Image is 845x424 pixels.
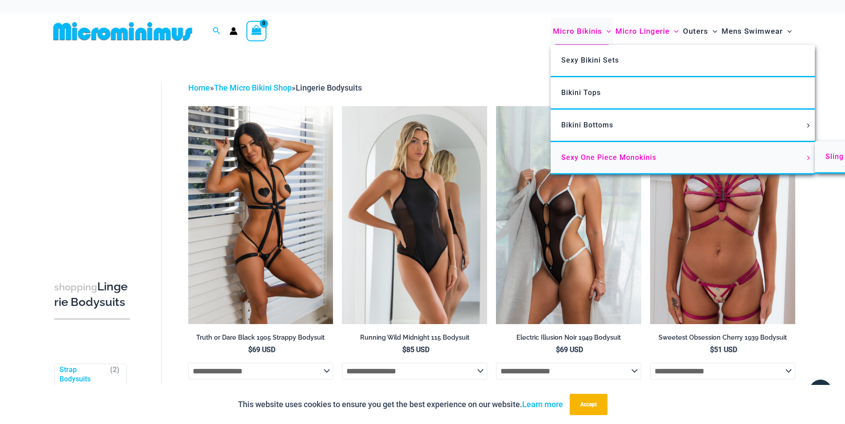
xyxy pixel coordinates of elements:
a: Micro LingerieMenu ToggleMenu Toggle [613,18,681,45]
a: Micro BikinisMenu ToggleMenu Toggle [551,18,613,45]
span: Menu Toggle [783,20,792,43]
span: 2 [113,365,117,374]
iframe: TrustedSite Certified [54,74,134,252]
span: $ [248,345,252,354]
a: Truth or Dare Black 1905 Bodysuit 611 Micro 07Truth or Dare Black 1905 Bodysuit 611 Micro 05Truth... [188,106,333,324]
span: Sexy Bikini Sets [561,56,619,64]
a: Bikini Tops [551,77,815,110]
a: View Shopping Cart, empty [246,21,267,41]
span: Lingerie Bodysuits [296,83,362,92]
h3: Lingerie Bodysuits [54,279,130,310]
a: Electric Illusion Noir 1949 Bodysuit [496,333,641,345]
a: Learn more [522,400,563,409]
span: Menu Toggle [803,123,813,128]
span: ( ) [110,365,119,384]
h2: Electric Illusion Noir 1949 Bodysuit [496,333,641,342]
span: Menu Toggle [670,20,678,43]
bdi: 69 USD [556,345,583,354]
img: Electric Illusion Noir 1949 Bodysuit 03 [496,106,641,324]
p: This website uses cookies to ensure you get the best experience on our website. [238,398,563,411]
span: shopping [54,281,97,293]
span: Micro Lingerie [615,20,670,43]
img: Sweetest Obsession Cherry 1129 Bra 6119 Bottom 1939 Bodysuit 09 [650,106,795,324]
span: $ [402,345,406,354]
h2: Sweetest Obsession Cherry 1939 Bodysuit [650,333,795,342]
bdi: 69 USD [248,345,275,354]
a: Home [188,83,210,92]
a: Search icon link [213,26,221,37]
a: The Micro Bikini Shop [214,83,292,92]
span: Bikini Tops [561,88,601,97]
a: Electric Illusion Noir 1949 Bodysuit 03Electric Illusion Noir 1949 Bodysuit 04Electric Illusion N... [496,106,641,324]
span: $ [556,345,560,354]
a: OutersMenu ToggleMenu Toggle [681,18,719,45]
a: Sweetest Obsession Cherry 1129 Bra 6119 Bottom 1939 Bodysuit 09Sweetest Obsession Cherry 1129 Bra... [650,106,795,324]
span: Menu Toggle [602,20,611,43]
a: Bikini BottomsMenu ToggleMenu Toggle [551,110,815,142]
span: Micro Bikinis [553,20,602,43]
span: Outers [683,20,708,43]
a: Mens SwimwearMenu ToggleMenu Toggle [719,18,794,45]
a: Running Wild Midnight 115 Bodysuit [342,333,487,345]
a: Sexy Bikini Sets [551,45,815,77]
h2: Truth or Dare Black 1905 Strappy Bodysuit [188,333,333,342]
span: $ [710,345,714,354]
span: Mens Swimwear [722,20,783,43]
span: Bikini Bottoms [561,121,613,129]
h2: Running Wild Midnight 115 Bodysuit [342,333,487,342]
span: » » [188,83,362,92]
a: Sweetest Obsession Cherry 1939 Bodysuit [650,333,795,345]
img: Truth or Dare Black 1905 Bodysuit 611 Micro 07 [188,106,333,324]
button: Accept [570,394,607,415]
bdi: 85 USD [402,345,429,354]
a: Strap Bodysuits [60,365,106,384]
a: Sexy One Piece MonokinisMenu ToggleMenu Toggle [551,142,815,174]
img: Running Wild Midnight 115 Bodysuit 02 [342,106,487,324]
img: MM SHOP LOGO FLAT [50,21,196,41]
span: Menu Toggle [803,156,813,160]
a: Running Wild Midnight 115 Bodysuit 02Running Wild Midnight 115 Bodysuit 12Running Wild Midnight 1... [342,106,487,324]
nav: Site Navigation [549,16,796,46]
bdi: 51 USD [710,345,737,354]
span: Sexy One Piece Monokinis [561,153,656,162]
a: Truth or Dare Black 1905 Strappy Bodysuit [188,333,333,345]
span: Menu Toggle [708,20,717,43]
a: Account icon link [230,27,238,35]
